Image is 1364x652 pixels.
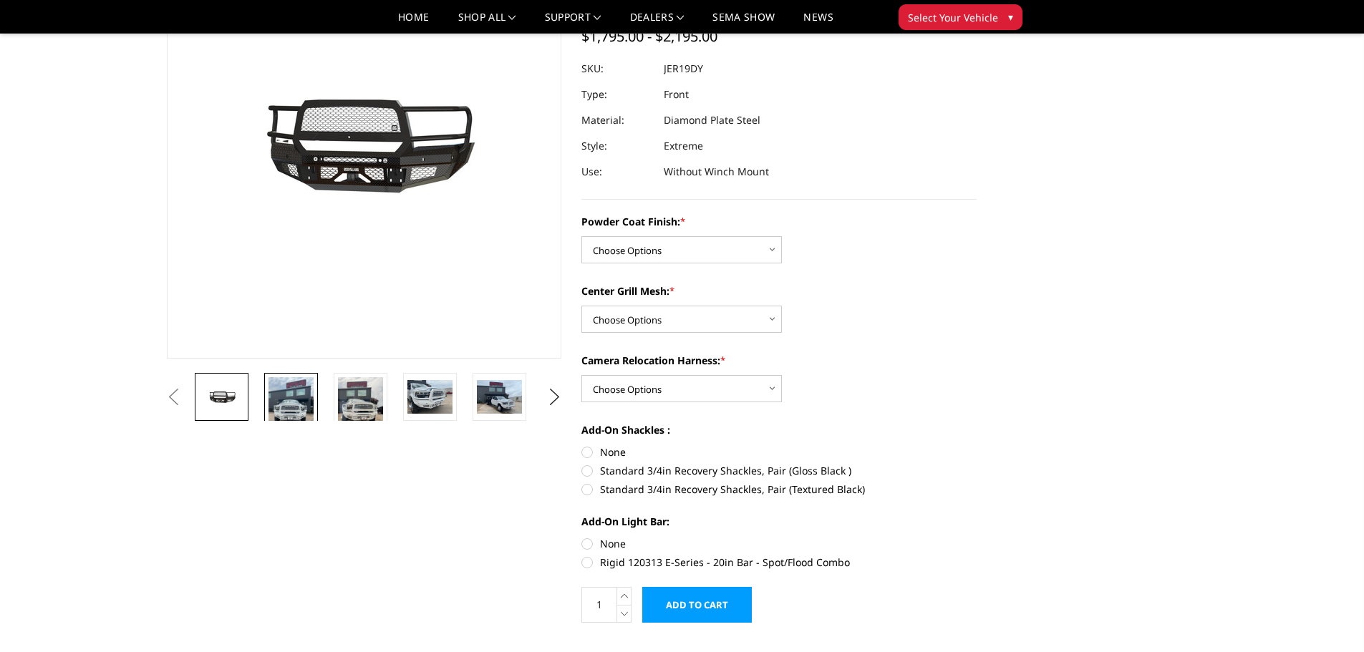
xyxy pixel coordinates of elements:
img: 2019-2025 Ram 4500-5500 - FT Series - Extreme Front Bumper [338,377,383,437]
label: Rigid 120313 E-Series - 20in Bar - Spot/Flood Combo [581,555,977,570]
img: 2019-2025 Ram 4500-5500 - FT Series - Extreme Front Bumper [269,377,314,437]
span: Select Your Vehicle [908,10,998,25]
a: News [803,12,833,33]
dt: Material: [581,107,653,133]
label: None [581,444,977,459]
button: Select Your Vehicle [899,4,1022,30]
img: 2019-2025 Ram 4500-5500 - FT Series - Extreme Front Bumper [407,380,453,414]
dt: Use: [581,159,653,185]
dd: JER19DY [664,56,703,82]
span: $1,795.00 - $2,195.00 [581,26,717,46]
label: Add-On Light Bar: [581,514,977,529]
dt: Style: [581,133,653,159]
button: Previous [163,386,185,408]
input: Add to Cart [642,587,752,623]
dd: Diamond Plate Steel [664,107,760,133]
dd: Without Winch Mount [664,159,769,185]
button: Next [543,386,565,408]
span: ▾ [1008,9,1013,24]
a: shop all [458,12,516,33]
label: Add-On Shackles : [581,422,977,437]
dd: Front [664,82,689,107]
label: None [581,536,977,551]
img: 2019-2025 Ram 4500-5500 - FT Series - Extreme Front Bumper [477,380,522,414]
dt: Type: [581,82,653,107]
label: Standard 3/4in Recovery Shackles, Pair (Textured Black) [581,482,977,497]
iframe: Chat Widget [1292,583,1364,652]
label: Center Grill Mesh: [581,283,977,298]
a: Support [545,12,601,33]
dd: Extreme [664,133,703,159]
a: Home [398,12,429,33]
a: Dealers [630,12,685,33]
dt: SKU: [581,56,653,82]
label: Standard 3/4in Recovery Shackles, Pair (Gloss Black ) [581,463,977,478]
a: SEMA Show [712,12,775,33]
label: Camera Relocation Harness: [581,353,977,368]
label: Powder Coat Finish: [581,214,977,229]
